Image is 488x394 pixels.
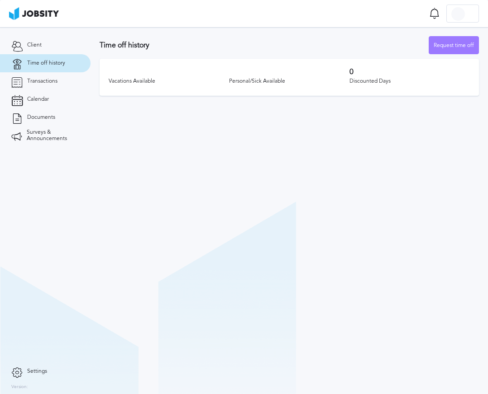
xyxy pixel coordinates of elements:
[27,129,79,142] span: Surveys & Announcements
[27,42,42,48] span: Client
[9,7,59,20] img: ab4bad089aa723f57921c736e9817d99.png
[27,78,57,84] span: Transactions
[11,385,28,390] label: Version:
[349,78,470,84] div: Discounted Days
[27,368,47,375] span: Settings
[27,96,49,103] span: Calendar
[100,41,429,49] h3: Time off history
[27,60,65,66] span: Time off history
[27,114,55,121] span: Documents
[349,68,470,76] h3: 0
[229,78,349,84] div: Personal/Sick Available
[429,37,478,55] div: Request time off
[109,78,229,84] div: Vacations Available
[429,36,479,54] button: Request time off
